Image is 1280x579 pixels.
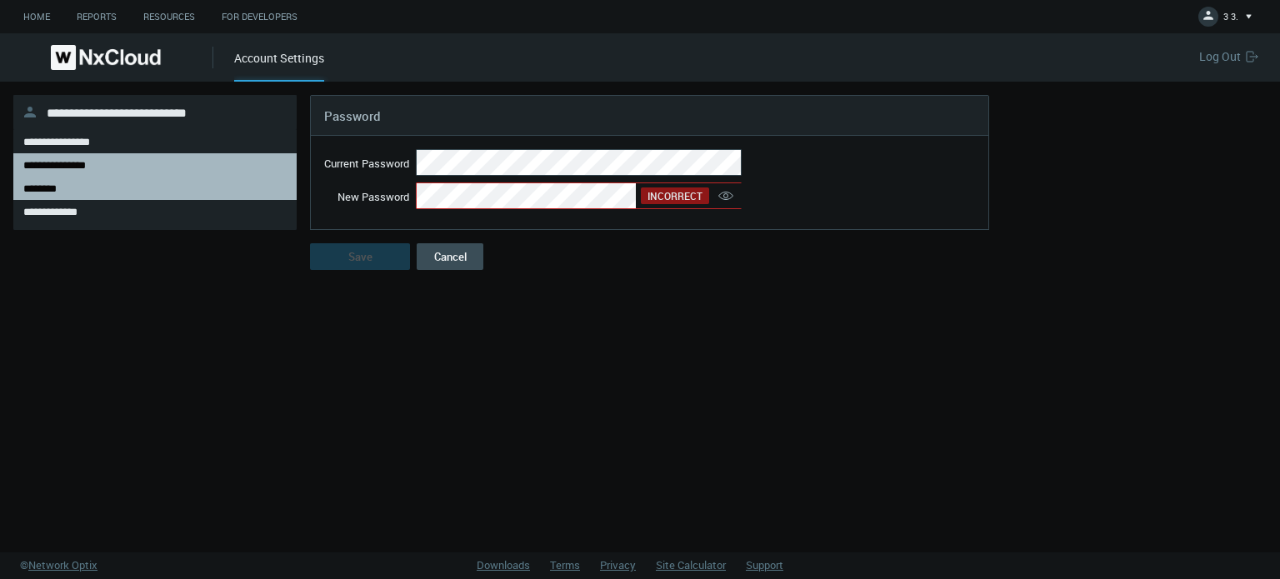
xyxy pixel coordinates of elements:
img: Nx Cloud logo [51,45,161,70]
label: Current Password [324,157,409,177]
a: Terms [550,557,580,572]
span: Log Out [1199,48,1246,64]
a: Support [746,557,783,572]
button: Save [310,243,410,270]
a: Reports [63,7,130,27]
a: INCORRECT [641,187,709,204]
h4: Password [324,108,975,123]
span: 3 3. [1223,10,1238,29]
a: For Developers [208,7,311,27]
a: Downloads [477,557,530,572]
div: Account Settings [234,49,324,82]
a: Resources [130,7,208,27]
a: Home [10,7,63,27]
a: ©Network Optix [20,557,97,574]
a: Site Calculator [656,557,726,572]
button: Cancel [417,243,483,270]
span: Network Optix [28,557,97,572]
label: New Password [337,190,409,210]
a: Privacy [600,557,636,572]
